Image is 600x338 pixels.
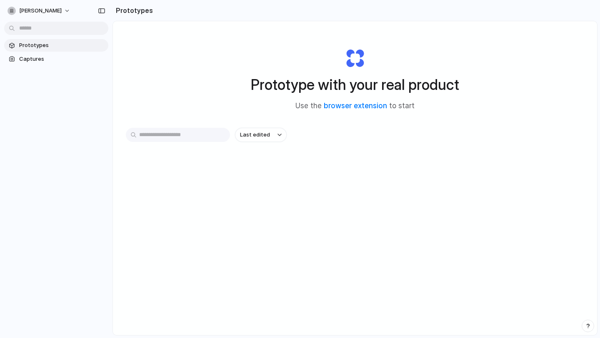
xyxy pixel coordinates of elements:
h1: Prototype with your real product [251,74,459,96]
h2: Prototypes [112,5,153,15]
span: Use the to start [295,101,415,112]
span: Last edited [240,131,270,139]
button: [PERSON_NAME] [4,4,75,17]
span: Captures [19,55,105,63]
a: browser extension [324,102,387,110]
span: [PERSON_NAME] [19,7,62,15]
button: Last edited [235,128,287,142]
span: Prototypes [19,41,105,50]
a: Captures [4,53,108,65]
a: Prototypes [4,39,108,52]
